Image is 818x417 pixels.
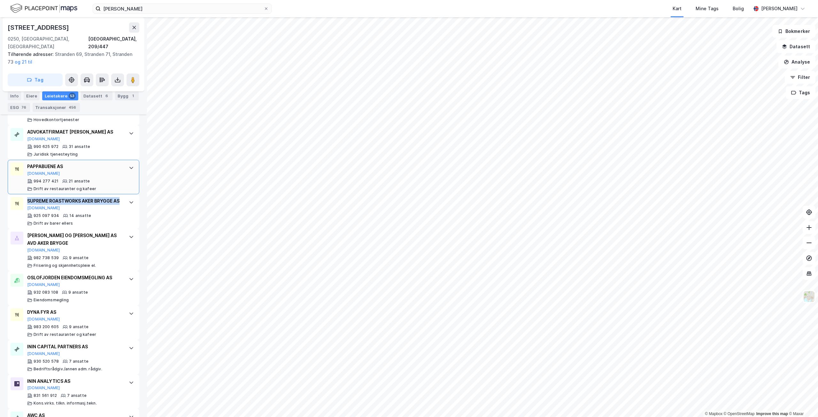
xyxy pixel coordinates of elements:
[69,179,90,184] div: 21 ansatte
[27,317,60,322] button: [DOMAIN_NAME]
[34,297,69,303] div: Eiendomsmegling
[27,343,122,351] div: ININ CAPITAL PARTNERS AS
[69,144,90,149] div: 31 ansatte
[27,205,60,211] button: [DOMAIN_NAME]
[34,221,73,226] div: Drift av barer ellers
[724,412,755,416] a: OpenStreetMap
[69,213,91,218] div: 14 ansatte
[27,282,60,287] button: [DOMAIN_NAME]
[42,91,78,100] div: Leietakere
[20,104,27,111] div: 76
[130,93,136,99] div: 1
[115,91,139,100] div: Bygg
[69,93,76,99] div: 53
[67,393,87,398] div: 7 ansatte
[772,25,815,38] button: Bokmerker
[761,5,798,12] div: [PERSON_NAME]
[34,179,58,184] div: 994 277 421
[786,86,815,99] button: Tags
[34,359,59,364] div: 930 520 578
[803,290,815,303] img: Z
[69,359,89,364] div: 7 ansatte
[69,324,89,329] div: 9 ansatte
[8,22,70,33] div: [STREET_ADDRESS]
[8,51,55,57] span: Tilhørende adresser:
[27,232,122,247] div: [PERSON_NAME] OG [PERSON_NAME] AS AVD AKER BRYGGE
[88,35,139,50] div: [GEOGRAPHIC_DATA], 209/447
[733,5,744,12] div: Bolig
[673,5,682,12] div: Kart
[27,248,60,253] button: [DOMAIN_NAME]
[27,385,60,390] button: [DOMAIN_NAME]
[68,290,88,295] div: 9 ansatte
[34,213,59,218] div: 925 097 934
[27,274,122,282] div: OSLOFJORDEN EIENDOMSMEGLING AS
[8,73,63,86] button: Tag
[778,56,815,68] button: Analyse
[33,103,80,112] div: Transaksjoner
[34,393,57,398] div: 831 561 912
[34,263,96,268] div: Frisering og skjønnhetspleie el.
[696,5,719,12] div: Mine Tags
[34,332,96,337] div: Drift av restauranter og kafeer
[34,144,58,149] div: 990 625 972
[786,386,818,417] div: Kontrollprogram for chat
[785,71,815,84] button: Filter
[27,377,122,385] div: ININ ANALYTICS AS
[67,104,77,111] div: 456
[101,4,264,13] input: Søk på adresse, matrikkel, gårdeiere, leietakere eller personer
[27,128,122,136] div: ADVOKATFIRMAET [PERSON_NAME] AS
[27,351,60,356] button: [DOMAIN_NAME]
[34,152,78,157] div: Juridisk tjenesteyting
[786,386,818,417] iframe: Chat Widget
[8,103,30,112] div: ESG
[34,186,96,191] div: Drift av restauranter og kafeer
[104,93,110,99] div: 6
[27,163,122,170] div: PAPPABUENE AS
[69,255,89,260] div: 9 ansatte
[34,401,97,406] div: Kons.virks. tilkn. informasj.tekn.
[10,3,77,14] img: logo.f888ab2527a4732fd821a326f86c7f29.svg
[34,324,59,329] div: 983 200 605
[27,136,60,142] button: [DOMAIN_NAME]
[27,171,60,176] button: [DOMAIN_NAME]
[34,255,59,260] div: 982 738 539
[34,367,102,372] div: Bedriftsrådgiv./annen adm. rådgiv.
[756,412,788,416] a: Improve this map
[776,40,815,53] button: Datasett
[8,91,21,100] div: Info
[24,91,40,100] div: Eiere
[8,50,134,66] div: Stranden 69, Stranden 71, Stranden 73
[27,308,122,316] div: DYNA FYR AS
[34,290,58,295] div: 932 083 108
[81,91,112,100] div: Datasett
[705,412,722,416] a: Mapbox
[34,117,79,122] div: Hovedkontortjenester
[27,197,122,205] div: SUPREME ROASTWORKS AKER BRYGGE AS
[8,35,88,50] div: 0250, [GEOGRAPHIC_DATA], [GEOGRAPHIC_DATA]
